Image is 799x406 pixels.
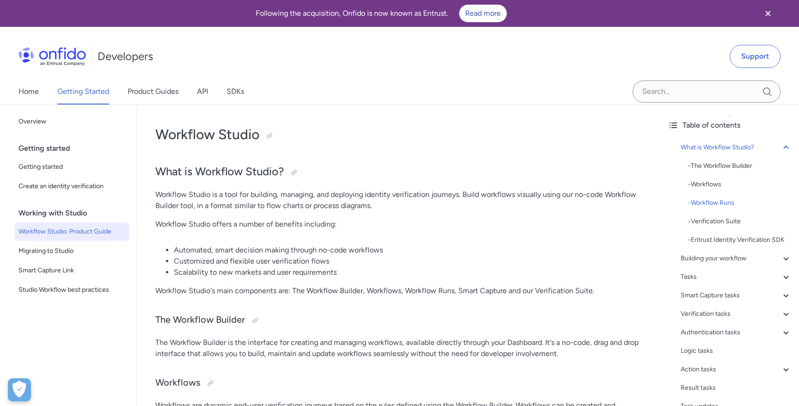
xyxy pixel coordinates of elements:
[8,378,31,401] button: Open Preferences
[155,219,642,230] p: Workflow Studio offers a number of benefits including:
[762,8,774,19] svg: Close banner
[11,5,751,22] div: Following the acquisition, Onfido is now known as Entrust.
[681,382,792,394] a: Result tasks
[688,160,792,172] div: - The Workflow Builder
[57,79,109,105] a: Getting Started
[681,364,792,375] a: Action tasks
[688,216,792,227] a: -Verification Suite
[128,79,178,105] a: Product Guides
[688,197,792,209] div: - Workflow Runs
[18,265,125,276] span: Smart Capture Link
[18,79,39,105] a: Home
[155,337,642,359] p: The Workflow Builder is the interface for creating and managing workflows, available directly thr...
[688,179,792,190] a: -Workflows
[15,177,129,196] a: Create an identity verification
[18,181,125,192] span: Create an identity verification
[681,345,792,357] a: Logic tasks
[681,253,792,264] a: Building your workflow
[15,112,129,131] a: Overview
[668,120,792,131] div: Table of contents
[459,5,507,22] a: Read more
[155,164,642,180] h2: What is Workflow Studio?
[688,197,792,209] a: -Workflow Runs
[15,261,129,280] a: Smart Capture Link
[15,242,129,260] a: Migrating to Studio
[751,2,785,25] button: Close banner
[18,47,86,66] img: Onfido Logo
[155,285,642,296] p: Workflow Studio's main components are: The Workflow Builder, Workflows, Workflow Runs, Smart Capt...
[155,376,642,391] h3: Workflows
[15,158,129,176] a: Getting started
[18,284,125,295] span: Studio Workflow best practices
[197,79,208,105] a: API
[633,80,781,103] input: Onfido search input field
[98,49,153,64] h1: Developers
[18,139,133,158] div: Getting started
[227,79,244,105] a: SDKs
[174,245,642,256] li: Automated, smart decision making through no-code workflows
[688,234,792,246] a: -Entrust Identity Verification SDK
[681,308,792,320] a: Verification tasks
[18,161,125,172] span: Getting started
[681,327,792,338] a: Authentication tasks
[174,256,642,267] li: Customized and flexible user verification flows
[730,45,781,68] a: Support
[18,116,125,127] span: Overview
[8,378,31,401] div: Cookie Preferences
[15,281,129,299] a: Studio Workflow best practices
[18,246,125,257] span: Migrating to Studio
[174,267,642,278] li: Scalability to new markets and user requirements
[681,271,792,283] a: Tasks
[155,125,642,144] h1: Workflow Studio
[688,216,792,227] div: - Verification Suite
[155,313,642,328] h3: The Workflow Builder
[688,179,792,190] div: - Workflows
[688,160,792,172] a: -The Workflow Builder
[15,222,129,241] a: Workflow Studio: Product Guide
[681,290,792,301] a: Smart Capture tasks
[681,142,792,153] a: What is Workflow Studio?
[155,189,642,211] p: Workflow Studio is a tool for building, managing, and deploying identity verification journeys. B...
[688,234,792,246] div: - Entrust Identity Verification SDK
[18,204,133,222] div: Working with Studio
[18,226,125,237] span: Workflow Studio: Product Guide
